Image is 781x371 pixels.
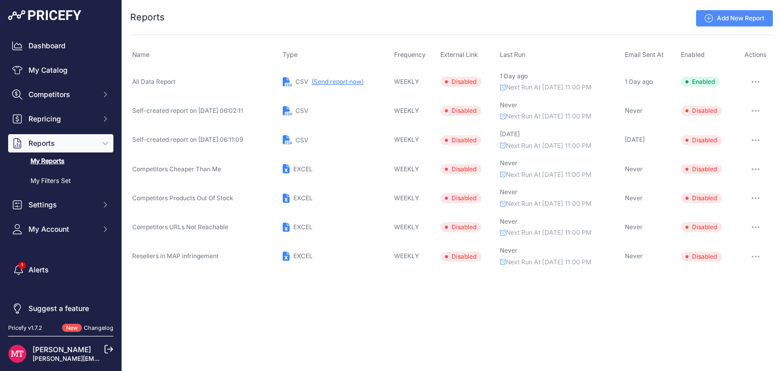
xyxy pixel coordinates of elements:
[293,252,313,260] span: EXCEL
[312,78,364,86] button: (Send report now)
[62,324,82,332] span: New
[132,78,175,85] span: All Data Report
[440,77,482,87] span: Disabled
[8,220,113,238] button: My Account
[500,199,621,209] p: Next Run At [DATE] 11:00 PM
[394,78,419,85] span: WEEKLY
[440,193,482,203] span: Disabled
[28,138,95,148] span: Reports
[500,218,518,225] span: Never
[28,114,95,124] span: Repricing
[394,51,426,58] span: Frequency
[132,194,233,202] span: Competitors Products Out Of Stock
[681,106,722,116] span: Disabled
[394,194,419,202] span: WEEKLY
[625,107,643,114] span: Never
[33,345,91,354] a: [PERSON_NAME]
[295,107,308,114] span: CSV
[8,196,113,214] button: Settings
[440,222,482,232] span: Disabled
[440,135,482,145] span: Disabled
[8,37,113,55] a: Dashboard
[625,223,643,231] span: Never
[500,246,518,254] span: Never
[132,51,149,58] span: Name
[132,252,219,260] span: Resellers in MAP infringement
[500,101,518,109] span: Never
[500,83,621,92] p: Next Run At [DATE] 11:00 PM
[132,165,221,173] span: Competitors Cheaper Than Me
[744,51,767,58] span: Actions
[283,51,297,58] span: Type
[8,152,113,170] a: My Reports
[440,106,482,116] span: Disabled
[500,51,525,58] span: Last Run
[500,72,528,80] span: 1 Day ago
[28,200,95,210] span: Settings
[132,136,243,143] span: Self-created report on [DATE] 06:11:09
[681,77,720,87] span: Enabled
[500,159,518,167] span: Never
[293,165,313,173] span: EXCEL
[500,228,621,238] p: Next Run At [DATE] 11:00 PM
[500,141,621,151] p: Next Run At [DATE] 11:00 PM
[295,78,308,85] span: CSV
[625,165,643,173] span: Never
[84,324,113,331] a: Changelog
[681,135,722,145] span: Disabled
[681,51,705,58] span: Enabled
[681,252,722,262] span: Disabled
[440,164,482,174] span: Disabled
[8,61,113,79] a: My Catalog
[293,194,313,202] span: EXCEL
[8,37,113,318] nav: Sidebar
[625,51,664,58] span: Email Sent At
[500,112,621,121] p: Next Run At [DATE] 11:00 PM
[28,224,95,234] span: My Account
[440,51,478,58] span: External Link
[394,165,419,173] span: WEEKLY
[8,110,113,128] button: Repricing
[8,10,81,20] img: Pricefy Logo
[696,10,773,26] a: Add New Report
[394,252,419,260] span: WEEKLY
[130,10,165,24] h2: Reports
[8,261,113,279] a: Alerts
[681,193,722,203] span: Disabled
[132,223,228,231] span: Competitors URLs Not Reachable
[500,130,520,138] span: [DATE]
[625,78,653,85] span: 1 Day ago
[8,134,113,152] button: Reports
[625,252,643,260] span: Never
[8,299,113,318] a: Suggest a feature
[33,355,189,362] a: [PERSON_NAME][EMAIL_ADDRESS][DOMAIN_NAME]
[500,170,621,180] p: Next Run At [DATE] 11:00 PM
[681,164,722,174] span: Disabled
[394,223,419,231] span: WEEKLY
[500,258,621,267] p: Next Run At [DATE] 11:00 PM
[625,136,645,143] span: [DATE]
[394,107,419,114] span: WEEKLY
[625,194,643,202] span: Never
[8,172,113,190] a: My Filters Set
[394,136,419,143] span: WEEKLY
[28,89,95,100] span: Competitors
[8,85,113,104] button: Competitors
[8,324,42,332] div: Pricefy v1.7.2
[500,188,518,196] span: Never
[295,136,308,144] span: CSV
[293,223,313,231] span: EXCEL
[681,222,722,232] span: Disabled
[132,107,243,114] span: Self-created report on [DATE] 06:02:11
[440,252,482,262] span: Disabled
